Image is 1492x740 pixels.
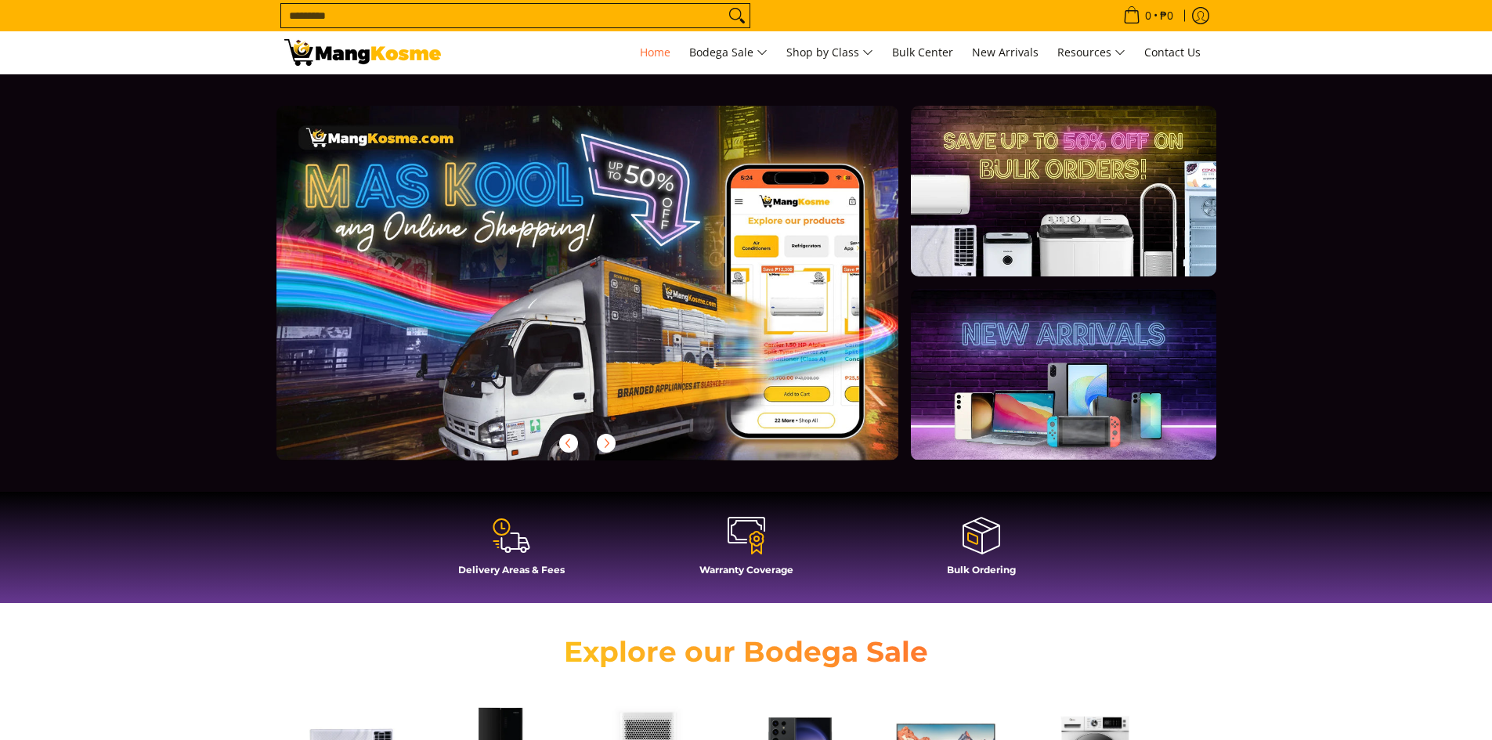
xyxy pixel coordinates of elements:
[632,31,678,74] a: Home
[1144,45,1201,60] span: Contact Us
[276,106,949,486] a: More
[1143,10,1154,21] span: 0
[1057,43,1125,63] span: Resources
[884,31,961,74] a: Bulk Center
[402,515,621,587] a: Delivery Areas & Fees
[519,634,974,670] h2: Explore our Bodega Sale
[1136,31,1208,74] a: Contact Us
[1049,31,1133,74] a: Resources
[786,43,873,63] span: Shop by Class
[589,426,623,460] button: Next
[1118,7,1178,24] span: •
[640,45,670,60] span: Home
[457,31,1208,74] nav: Main Menu
[284,39,441,66] img: Mang Kosme: Your Home Appliances Warehouse Sale Partner!
[637,515,856,587] a: Warranty Coverage
[724,4,750,27] button: Search
[964,31,1046,74] a: New Arrivals
[689,43,768,63] span: Bodega Sale
[551,426,586,460] button: Previous
[872,564,1091,576] h4: Bulk Ordering
[779,31,881,74] a: Shop by Class
[637,564,856,576] h4: Warranty Coverage
[972,45,1039,60] span: New Arrivals
[1158,10,1176,21] span: ₱0
[402,564,621,576] h4: Delivery Areas & Fees
[872,515,1091,587] a: Bulk Ordering
[681,31,775,74] a: Bodega Sale
[892,45,953,60] span: Bulk Center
